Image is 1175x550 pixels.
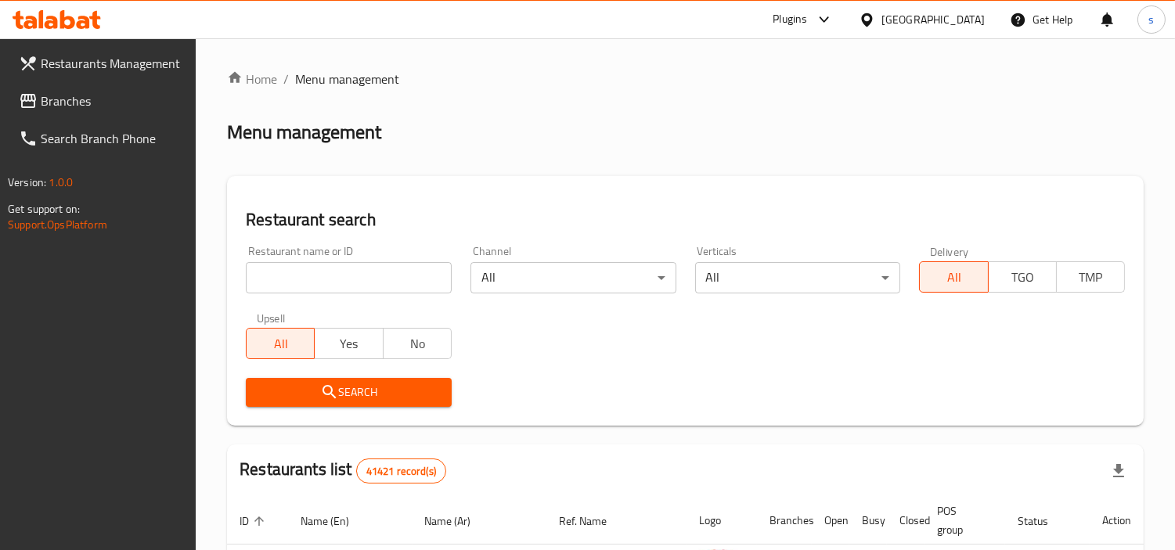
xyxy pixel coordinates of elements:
[6,45,196,82] a: Restaurants Management
[1148,11,1154,28] span: s
[887,497,925,545] th: Closed
[246,328,315,359] button: All
[695,262,901,293] div: All
[6,120,196,157] a: Search Branch Phone
[246,262,452,293] input: Search for restaurant name or ID..
[257,312,286,323] label: Upsell
[41,92,184,110] span: Branches
[812,497,849,545] th: Open
[8,214,107,235] a: Support.OpsPlatform
[41,129,184,148] span: Search Branch Phone
[849,497,887,545] th: Busy
[390,333,445,355] span: No
[757,497,812,545] th: Branches
[321,333,377,355] span: Yes
[314,328,383,359] button: Yes
[49,172,73,192] span: 1.0.0
[227,120,381,145] h2: Menu management
[227,70,277,88] a: Home
[253,333,308,355] span: All
[227,70,1144,88] nav: breadcrumb
[295,70,399,88] span: Menu management
[246,208,1125,232] h2: Restaurant search
[988,261,1057,293] button: TGO
[8,199,80,219] span: Get support on:
[383,328,452,359] button: No
[470,262,676,293] div: All
[240,512,269,530] span: ID
[995,266,1051,289] span: TGO
[301,512,369,530] span: Name (En)
[930,246,969,257] label: Delivery
[8,172,46,192] span: Version:
[1056,261,1125,293] button: TMP
[240,458,446,483] h2: Restaurants list
[1063,266,1119,289] span: TMP
[937,501,986,539] span: POS group
[773,10,807,29] div: Plugins
[425,512,492,530] span: Name (Ar)
[1100,452,1137,490] div: Export file
[357,464,445,479] span: 41421 record(s)
[258,383,439,402] span: Search
[919,261,988,293] button: All
[41,54,184,73] span: Restaurants Management
[881,11,985,28] div: [GEOGRAPHIC_DATA]
[356,458,446,483] div: Total records count
[6,82,196,120] a: Branches
[283,70,289,88] li: /
[926,266,982,289] span: All
[687,497,757,545] th: Logo
[1090,497,1144,545] th: Action
[246,378,452,407] button: Search
[559,512,627,530] span: Ref. Name
[1018,512,1069,530] span: Status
